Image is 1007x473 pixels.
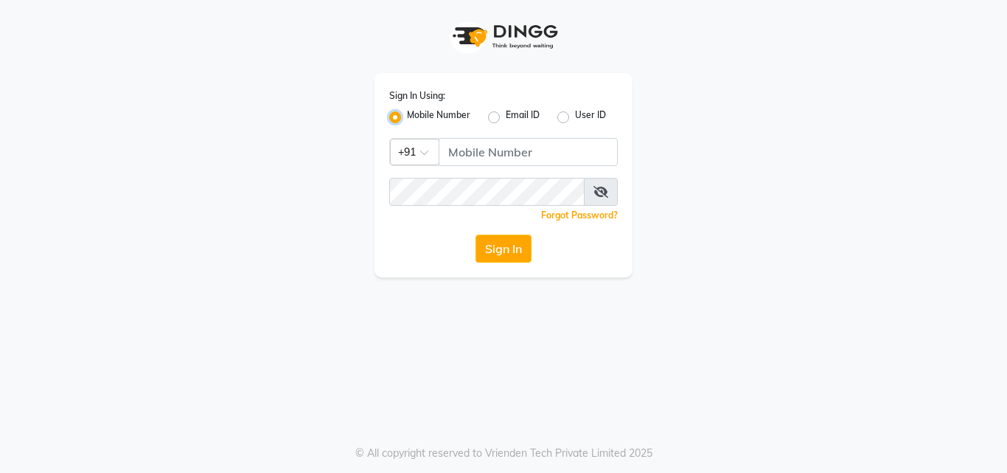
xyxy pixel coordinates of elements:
[407,108,470,126] label: Mobile Number
[389,89,445,103] label: Sign In Using:
[389,178,585,206] input: Username
[541,210,618,221] a: Forgot Password?
[506,108,540,126] label: Email ID
[439,138,618,166] input: Username
[475,235,532,263] button: Sign In
[445,15,562,58] img: logo1.svg
[575,108,606,126] label: User ID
